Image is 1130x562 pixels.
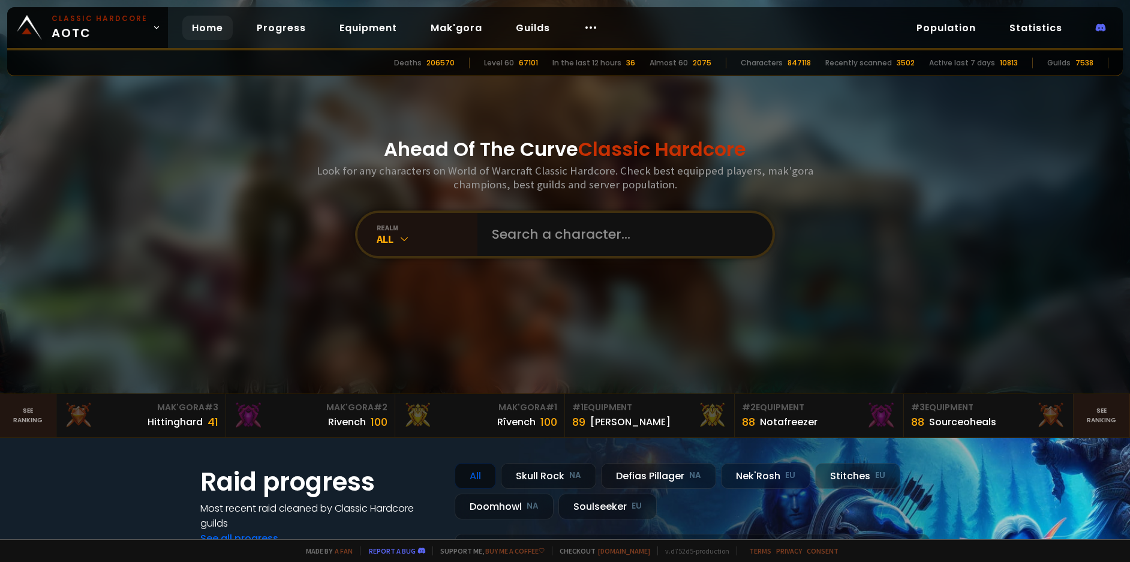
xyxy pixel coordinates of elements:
div: 7538 [1075,58,1093,68]
a: Statistics [1000,16,1072,40]
div: Equipment [911,401,1066,414]
a: Terms [749,546,771,555]
div: 88 [742,414,755,430]
div: Stitches [815,463,900,489]
span: v. d752d5 - production [657,546,729,555]
div: 67101 [519,58,538,68]
small: EU [632,500,642,512]
div: Skull Rock [501,463,596,489]
div: 41 [208,414,218,430]
div: Soulseeker [558,494,657,519]
div: Mak'Gora [402,401,557,414]
div: Level 60 [484,58,514,68]
a: Consent [807,546,839,555]
small: NA [689,470,701,482]
small: Classic Hardcore [52,13,148,24]
div: 2075 [693,58,711,68]
a: Report a bug [369,546,416,555]
small: EU [785,470,795,482]
div: All [377,232,477,246]
small: NA [527,500,539,512]
h4: Most recent raid cleaned by Classic Hardcore guilds [200,501,440,531]
span: Classic Hardcore [578,136,746,163]
a: Mak'gora [421,16,492,40]
div: All [455,463,496,489]
div: Rîvench [497,414,536,429]
div: Sourceoheals [929,414,996,429]
span: # 1 [546,401,557,413]
span: # 1 [572,401,584,413]
div: 100 [371,414,387,430]
a: #2Equipment88Notafreezer [735,394,904,437]
div: [PERSON_NAME] [590,414,671,429]
span: AOTC [52,13,148,42]
div: Characters [741,58,783,68]
div: realm [377,223,477,232]
small: NA [569,470,581,482]
small: EU [875,470,885,482]
h1: Raid progress [200,463,440,501]
div: Mak'Gora [64,401,218,414]
a: [DOMAIN_NAME] [598,546,650,555]
span: Support me, [432,546,545,555]
div: 10813 [1000,58,1018,68]
span: # 2 [742,401,756,413]
a: a fan [335,546,353,555]
span: Made by [299,546,353,555]
a: Seeranking [1074,394,1130,437]
div: Notafreezer [760,414,818,429]
a: #1Equipment89[PERSON_NAME] [565,394,735,437]
div: Doomhowl [455,494,554,519]
div: Deaths [394,58,422,68]
div: Almost 60 [650,58,688,68]
div: Defias Pillager [601,463,716,489]
span: Checkout [552,546,650,555]
a: Guilds [506,16,560,40]
div: Nek'Rosh [721,463,810,489]
span: # 3 [911,401,925,413]
div: 88 [911,414,924,430]
h3: Look for any characters on World of Warcraft Classic Hardcore. Check best equipped players, mak'g... [312,164,818,191]
div: Active last 7 days [929,58,995,68]
a: Progress [247,16,315,40]
a: See all progress [200,531,278,545]
h1: Ahead Of The Curve [384,135,746,164]
a: Mak'Gora#2Rivench100 [226,394,396,437]
div: 3502 [897,58,915,68]
span: # 3 [205,401,218,413]
div: Equipment [572,401,727,414]
a: Equipment [330,16,407,40]
div: Equipment [742,401,897,414]
div: 36 [626,58,635,68]
div: Mak'Gora [233,401,388,414]
div: Guilds [1047,58,1071,68]
a: Privacy [776,546,802,555]
a: Home [182,16,233,40]
a: Buy me a coffee [485,546,545,555]
div: 847118 [788,58,811,68]
div: 206570 [426,58,455,68]
a: #3Equipment88Sourceoheals [904,394,1074,437]
div: 89 [572,414,585,430]
a: Mak'Gora#1Rîvench100 [395,394,565,437]
a: Mak'Gora#3Hittinghard41 [56,394,226,437]
span: # 2 [374,401,387,413]
input: Search a character... [485,213,758,256]
div: Hittinghard [148,414,203,429]
a: Population [907,16,985,40]
div: Recently scanned [825,58,892,68]
a: Classic HardcoreAOTC [7,7,168,48]
div: In the last 12 hours [552,58,621,68]
div: 100 [540,414,557,430]
div: Rivench [328,414,366,429]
